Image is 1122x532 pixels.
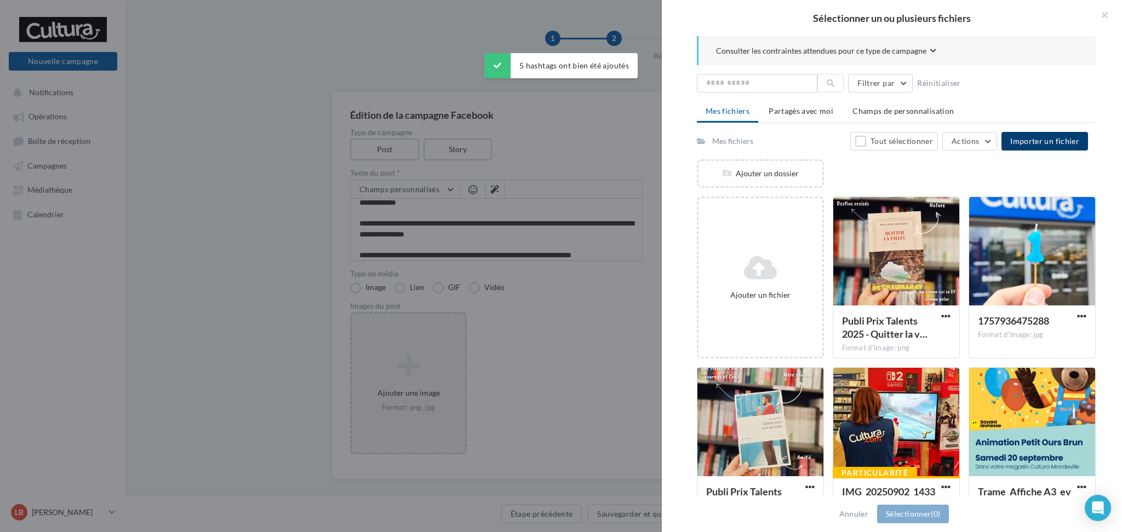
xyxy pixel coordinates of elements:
div: Ajouter un fichier [703,290,818,300]
span: Importer un fichier [1010,136,1079,146]
span: Trame_Affiche A3_evenement_2024.pptx (33) [978,485,1071,511]
button: Filtrer par [848,74,913,92]
div: Format d'image: png [842,343,951,353]
span: Consulter les contraintes attendues pour ce type de campagne [716,45,926,56]
div: Format d'image: jpg [978,330,1086,340]
button: Annuler [835,507,873,521]
span: 1757936475288 [978,315,1049,327]
button: Réinitialiser [913,77,965,90]
span: IMG_20250902_143302 [842,485,935,511]
span: Actions [952,136,979,146]
span: Publi Prix Talents 2025 - 4 jours sans ma mère [706,485,792,511]
button: Actions [942,132,997,151]
button: Consulter les contraintes attendues pour ce type de campagne [716,45,936,59]
div: Open Intercom Messenger [1085,495,1111,521]
div: 5 hashtags ont bien été ajoutés [484,53,638,78]
span: (0) [931,509,940,518]
span: Mes fichiers [706,106,749,115]
span: Publi Prix Talents 2025 - Quitter la vallée [842,315,928,340]
button: Tout sélectionner [850,132,938,151]
button: Sélectionner(0) [877,505,949,523]
span: Champs de personnalisation [852,106,954,115]
button: Importer un fichier [1001,132,1088,151]
h2: Sélectionner un ou plusieurs fichiers [679,13,1104,23]
div: Particularité [833,467,917,479]
span: Partagés avec moi [769,106,833,115]
div: Mes fichiers [712,136,753,147]
div: Ajouter un dossier [699,168,822,179]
